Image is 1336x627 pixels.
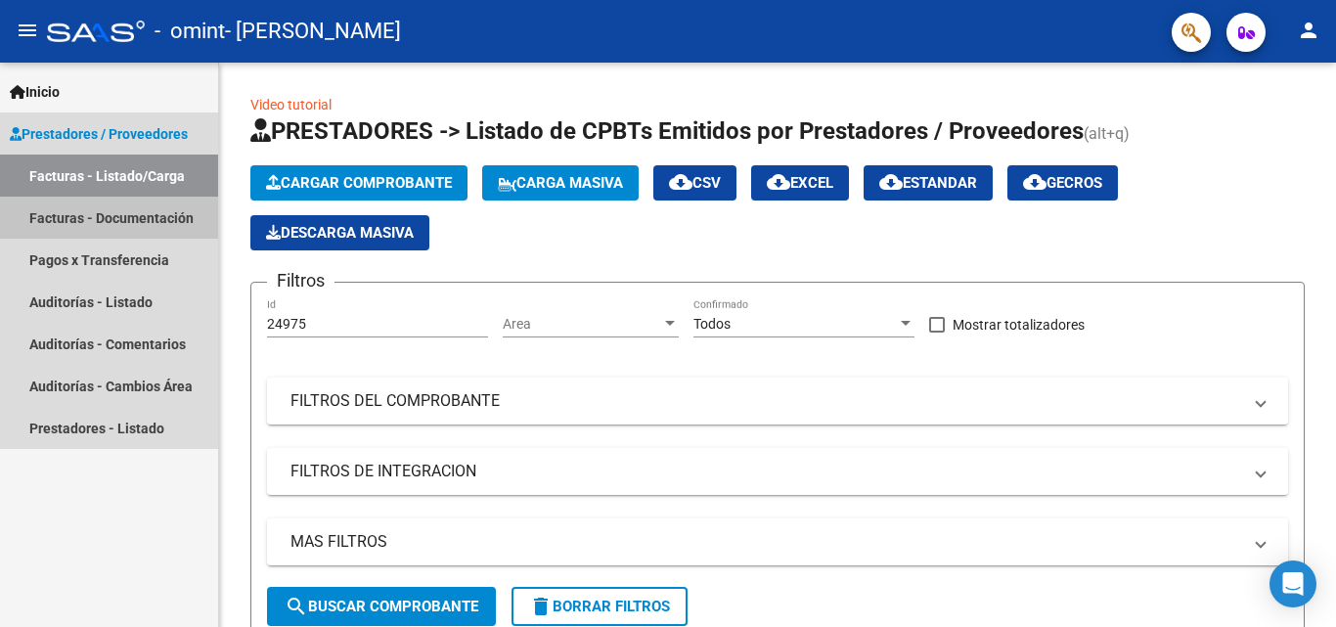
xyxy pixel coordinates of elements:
mat-expansion-panel-header: MAS FILTROS [267,518,1288,565]
mat-icon: cloud_download [1023,170,1047,194]
span: Descarga Masiva [266,224,414,242]
button: EXCEL [751,165,849,201]
span: Buscar Comprobante [285,598,478,615]
mat-icon: cloud_download [669,170,692,194]
mat-panel-title: FILTROS DEL COMPROBANTE [290,390,1241,412]
span: Mostrar totalizadores [953,313,1085,336]
button: Cargar Comprobante [250,165,468,201]
mat-expansion-panel-header: FILTROS DEL COMPROBANTE [267,378,1288,425]
span: Carga Masiva [498,174,623,192]
span: Inicio [10,81,60,103]
span: Todos [693,316,731,332]
mat-icon: search [285,595,308,618]
button: Gecros [1007,165,1118,201]
button: Buscar Comprobante [267,587,496,626]
mat-icon: person [1297,19,1320,42]
span: - omint [155,10,225,53]
h3: Filtros [267,267,334,294]
button: Estandar [864,165,993,201]
mat-expansion-panel-header: FILTROS DE INTEGRACION [267,448,1288,495]
mat-icon: cloud_download [767,170,790,194]
mat-icon: cloud_download [879,170,903,194]
span: Gecros [1023,174,1102,192]
mat-panel-title: MAS FILTROS [290,531,1241,553]
mat-icon: delete [529,595,553,618]
span: - [PERSON_NAME] [225,10,401,53]
span: Estandar [879,174,977,192]
div: Open Intercom Messenger [1269,560,1316,607]
span: Prestadores / Proveedores [10,123,188,145]
app-download-masive: Descarga masiva de comprobantes (adjuntos) [250,215,429,250]
span: PRESTADORES -> Listado de CPBTs Emitidos por Prestadores / Proveedores [250,117,1084,145]
span: CSV [669,174,721,192]
a: Video tutorial [250,97,332,112]
button: Descarga Masiva [250,215,429,250]
button: Borrar Filtros [512,587,688,626]
span: (alt+q) [1084,124,1130,143]
button: CSV [653,165,736,201]
mat-icon: menu [16,19,39,42]
span: EXCEL [767,174,833,192]
span: Borrar Filtros [529,598,670,615]
mat-panel-title: FILTROS DE INTEGRACION [290,461,1241,482]
button: Carga Masiva [482,165,639,201]
span: Cargar Comprobante [266,174,452,192]
span: Area [503,316,661,333]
